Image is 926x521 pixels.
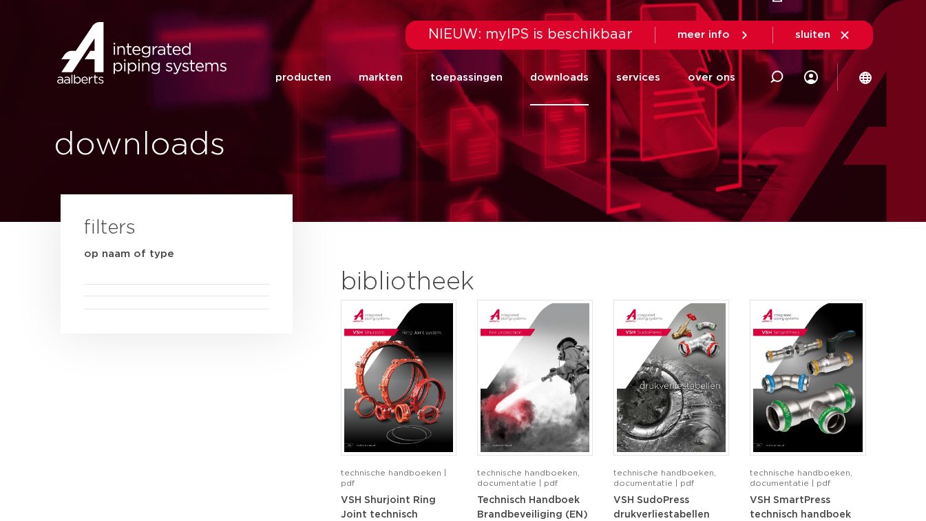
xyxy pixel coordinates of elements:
a: over ons [688,50,735,105]
a: producten [275,50,331,105]
h2: bibliotheek [341,266,586,299]
a: sluiten [795,29,851,41]
a: markten [359,50,403,105]
strong: op naam of type [84,249,174,259]
img: VSH-SmartPress_A4TM_5009301_2023_2.0-EN-pdf.jpg [753,303,862,452]
nav: Menu [275,50,735,105]
span: sluiten [795,30,830,40]
a: toepassingen [430,50,503,105]
a: services [616,50,660,105]
h3: filters [84,212,136,245]
span: NIEUW: myIPS is beschikbaar [428,28,633,41]
a: downloads [530,50,589,105]
span: meer info [677,30,730,40]
div: my IPS [804,50,818,105]
h1: downloads [54,123,456,167]
a: meer info [677,29,750,41]
img: VSH-Shurjoint-RJ_A4TM_5011380_2025_1.1_EN-pdf.jpg [344,303,453,452]
img: VSH-SudoPress_A4PLT_5007706_2024-2.0_NL-pdf.jpg [617,303,726,452]
img: FireProtection_A4TM_5007915_2025_2.0_EN-pdf.jpg [481,303,589,452]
